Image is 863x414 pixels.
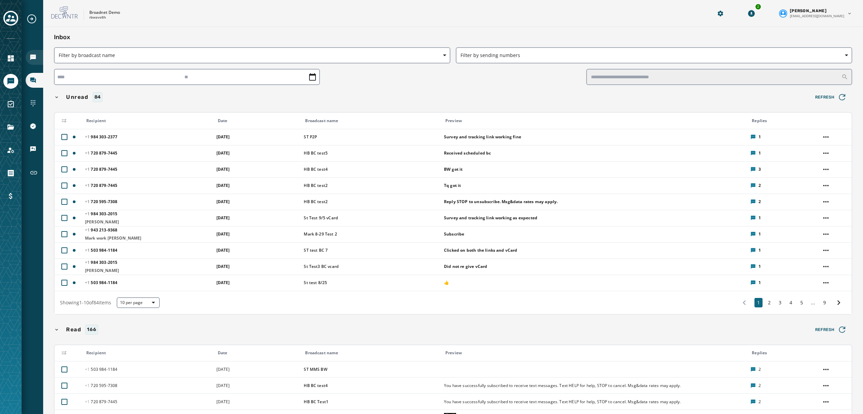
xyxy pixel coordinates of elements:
[787,298,795,307] button: 4
[758,367,761,372] span: 2
[754,298,763,307] button: 1
[304,167,440,172] span: HB BC test4
[815,325,847,334] span: Refresh
[85,366,117,372] span: 503 984 - 1184
[745,7,757,20] button: Download Menu
[89,10,120,15] p: Broadnet Demo
[216,150,230,156] span: [DATE]
[85,183,91,188] span: +1
[85,150,91,156] span: +1
[65,93,90,101] span: Unread
[444,264,487,269] span: Did not re give vCard
[26,96,43,111] a: Navigate to Sending Numbers
[218,118,300,123] div: Date
[3,11,18,26] button: Toggle account select drawer
[216,366,230,372] span: [DATE]
[85,166,117,172] span: 720 879 - 7445
[810,323,852,336] button: Refresh
[305,350,440,356] div: Broadcast name
[54,325,810,335] button: Read166
[758,231,761,237] span: 1
[120,300,156,305] span: 10 per page
[758,383,761,388] span: 2
[216,399,230,405] span: [DATE]
[445,350,746,356] div: Preview
[85,166,91,172] span: +1
[216,264,230,269] span: [DATE]
[798,298,806,307] button: 5
[54,47,450,63] button: Filter by broadcast name
[216,183,230,188] span: [DATE]
[85,134,91,140] span: +1
[85,199,91,204] span: +1
[304,264,440,269] span: St Test3 BC vcard
[93,92,102,102] div: 84
[26,119,43,134] a: Navigate to 10DLC Registration
[304,248,440,253] span: ST test BC 7
[54,32,852,42] h2: Inbox
[444,399,681,405] span: You have successfully subscribed to receive text messages. Text HELP for help, STOP to cancel. Ms...
[790,8,827,13] span: [PERSON_NAME]
[460,52,847,59] span: Filter by sending numbers
[815,92,847,102] span: Refresh
[776,5,855,21] button: User settings
[758,183,761,188] span: 2
[216,383,230,388] span: [DATE]
[821,298,829,307] button: 9
[304,231,440,237] span: Mark 8-29 Test 2
[85,247,91,253] span: +1
[89,15,106,20] p: rbwave8h
[26,50,43,65] a: Navigate to Broadcasts
[444,231,464,237] span: Subscribe
[758,280,761,285] span: 1
[26,13,42,24] button: Expand sub nav menu
[85,259,117,265] span: 984 303 - 2015
[85,280,117,285] span: 503 984 - 1184
[85,383,117,388] span: 720 595 - 7308
[85,150,117,156] span: 720 879 - 7445
[85,280,91,285] span: +1
[758,150,761,156] span: 1
[304,134,440,140] span: ST P2P
[776,298,784,307] button: 3
[444,183,461,188] span: Tq got it
[3,120,18,135] a: Navigate to Files
[85,183,117,188] span: 720 879 - 7445
[808,299,818,306] span: ...
[3,51,18,66] a: Navigate to Home
[85,227,117,233] span: 943 213 - 9368
[85,211,117,217] span: 984 303 - 2015
[3,189,18,203] a: Navigate to Billing
[85,219,212,225] span: [PERSON_NAME]
[444,383,681,388] span: You have successfully subscribed to receive text messages. Text HELP for help, STOP to cancel. Ms...
[752,118,816,123] div: Replies
[216,247,230,253] span: [DATE]
[444,215,537,221] span: Survey and tracking link working as expected
[26,142,43,157] a: Navigate to Keywords & Responders
[85,236,212,241] span: Mark work [PERSON_NAME]
[444,167,463,172] span: BW got it
[304,150,440,156] span: HB BC test5
[304,399,440,405] span: HB BC Test1
[758,167,761,172] span: 3
[216,166,230,172] span: [DATE]
[85,247,117,253] span: 503 984 - 1184
[758,134,761,140] span: 1
[810,90,852,104] button: Refresh
[305,118,440,123] div: Broadcast name
[117,297,160,308] button: 10 per page
[85,199,117,204] span: 720 595 - 7308
[444,248,517,253] span: Clicked on both the links and vCard
[444,199,558,204] span: Reply STOP to unsubscribe. Msg&data rates may apply.
[758,215,761,221] span: 1
[26,165,43,181] a: Navigate to Short Links
[216,215,230,221] span: [DATE]
[216,199,230,204] span: [DATE]
[456,47,852,63] button: Filter by sending numbers
[3,143,18,158] a: Navigate to Account
[85,259,91,265] span: +1
[85,268,212,273] span: [PERSON_NAME]
[85,366,91,372] span: +1
[758,248,761,253] span: 1
[218,350,300,356] div: Date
